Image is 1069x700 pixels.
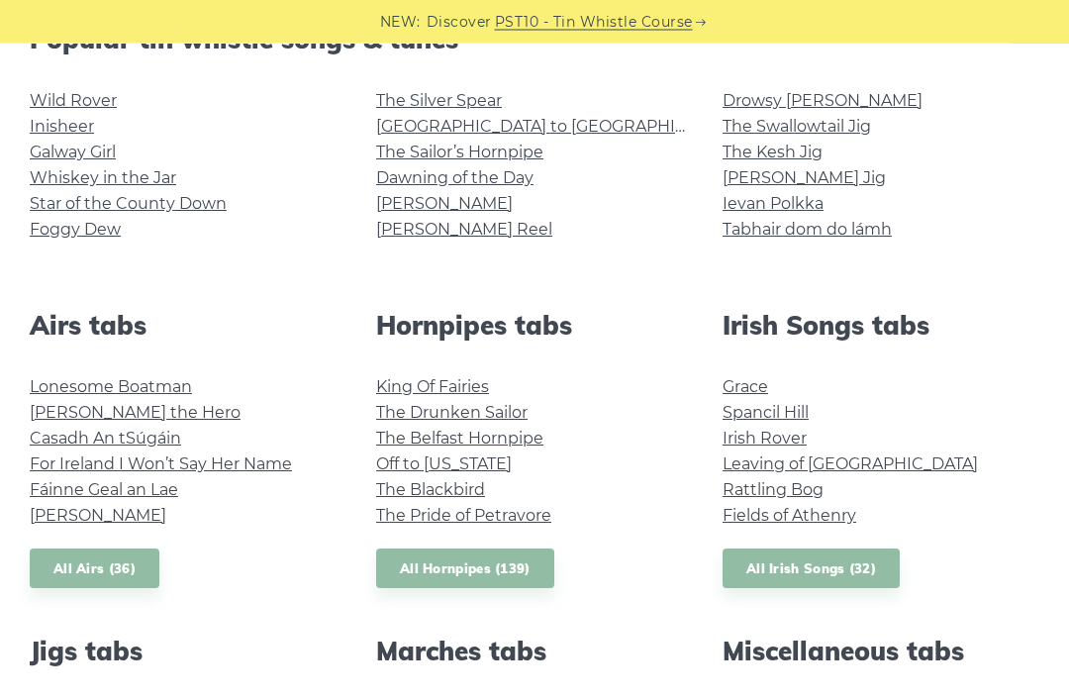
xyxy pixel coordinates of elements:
[30,481,178,500] a: Fáinne Geal an Lae
[376,169,534,188] a: Dawning of the Day
[376,195,513,214] a: [PERSON_NAME]
[723,378,768,397] a: Grace
[30,144,116,162] a: Galway Girl
[376,455,512,474] a: Off to [US_STATE]
[376,92,502,111] a: The Silver Spear
[376,404,528,423] a: The Drunken Sailor
[376,221,552,240] a: [PERSON_NAME] Reel
[376,144,543,162] a: The Sailor’s Hornpipe
[376,378,489,397] a: King Of Fairies
[723,430,807,449] a: Irish Rover
[723,404,809,423] a: Spancil Hill
[30,637,346,667] h2: Jigs tabs
[376,481,485,500] a: The Blackbird
[376,507,551,526] a: The Pride of Petravore
[30,118,94,137] a: Inisheer
[723,144,823,162] a: The Kesh Jig
[723,221,892,240] a: Tabhair dom do lámh
[30,378,192,397] a: Lonesome Boatman
[427,11,492,34] span: Discover
[30,221,121,240] a: Foggy Dew
[376,637,693,667] h2: Marches tabs
[30,92,117,111] a: Wild Rover
[30,169,176,188] a: Whiskey in the Jar
[30,455,292,474] a: For Ireland I Won’t Say Her Name
[376,311,693,342] h2: Hornpipes tabs
[30,550,159,590] a: All Airs (36)
[376,118,741,137] a: [GEOGRAPHIC_DATA] to [GEOGRAPHIC_DATA]
[723,195,824,214] a: Ievan Polkka
[723,118,871,137] a: The Swallowtail Jig
[723,311,1039,342] h2: Irish Songs tabs
[723,507,856,526] a: Fields of Athenry
[380,11,421,34] span: NEW:
[723,169,886,188] a: [PERSON_NAME] Jig
[376,550,554,590] a: All Hornpipes (139)
[30,311,346,342] h2: Airs tabs
[30,430,181,449] a: Casadh An tSúgáin
[723,481,824,500] a: Rattling Bog
[723,455,978,474] a: Leaving of [GEOGRAPHIC_DATA]
[376,430,543,449] a: The Belfast Hornpipe
[30,507,166,526] a: [PERSON_NAME]
[495,11,693,34] a: PST10 - Tin Whistle Course
[723,550,900,590] a: All Irish Songs (32)
[723,92,923,111] a: Drowsy [PERSON_NAME]
[30,404,241,423] a: [PERSON_NAME] the Hero
[30,25,1039,55] h2: Popular tin whistle songs & tunes
[30,195,227,214] a: Star of the County Down
[723,637,1039,667] h2: Miscellaneous tabs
